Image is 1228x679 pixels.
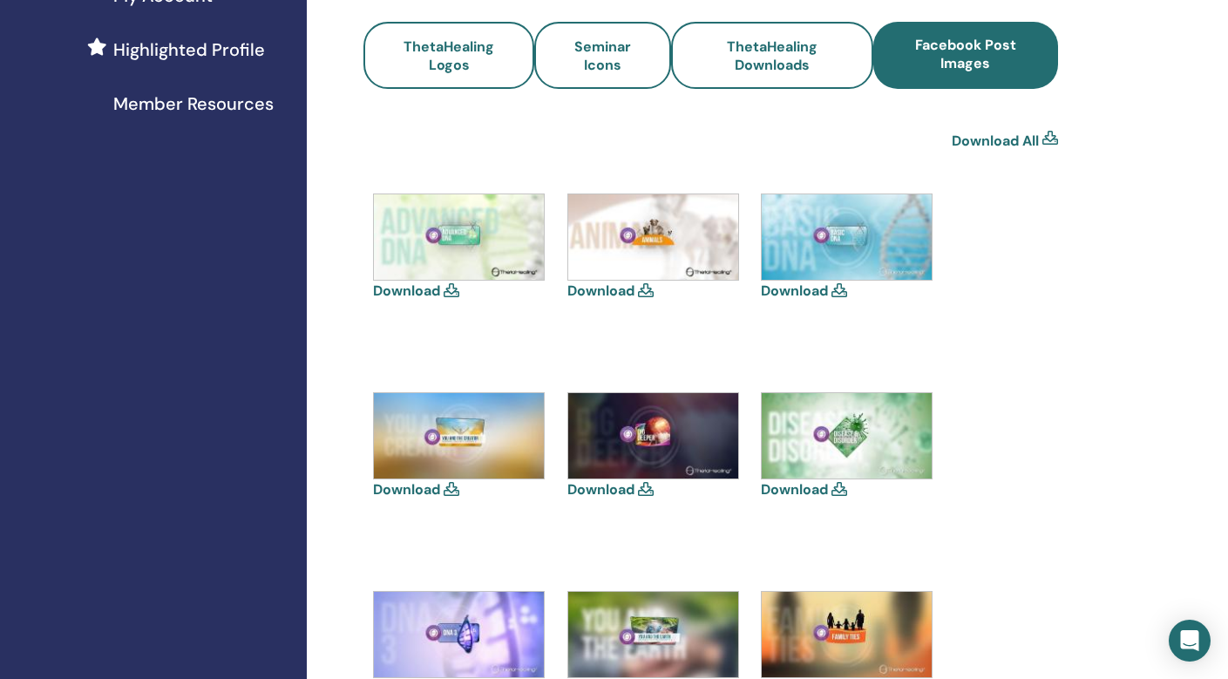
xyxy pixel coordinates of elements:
[374,194,544,280] img: advanced.jpg
[374,592,544,677] img: dna-3.jpg
[373,282,440,300] a: Download
[762,393,932,479] img: disease.jpg
[374,393,544,479] img: creator.jpg
[568,393,738,479] img: dig-deeper.jpg
[568,194,738,280] img: animals.jpg
[574,37,631,74] span: Seminar Icons
[762,592,932,677] img: family-ties.jpg
[373,480,440,499] a: Download
[873,22,1058,89] a: Facebook Post Images
[952,131,1039,152] a: Download All
[762,194,932,280] img: basic-dna.jpg
[671,22,873,89] a: ThetaHealing Downloads
[113,91,274,117] span: Member Resources
[113,37,265,63] span: Highlighted Profile
[568,592,738,677] img: earth.jpg
[534,22,671,89] a: Seminar Icons
[915,36,1016,72] span: Facebook Post Images
[761,480,828,499] a: Download
[727,37,818,74] span: ThetaHealing Downloads
[1169,620,1211,662] div: Open Intercom Messenger
[761,282,828,300] a: Download
[567,282,634,300] a: Download
[404,37,494,74] span: ThetaHealing Logos
[567,480,634,499] a: Download
[363,22,534,89] a: ThetaHealing Logos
